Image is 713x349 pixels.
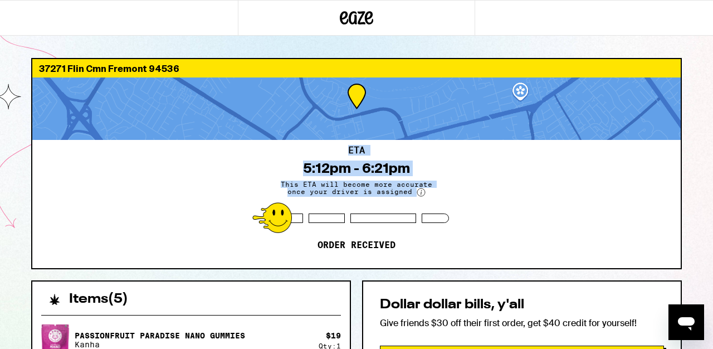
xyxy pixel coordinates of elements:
iframe: Button to launch messaging window [668,304,704,340]
p: Passionfruit Paradise Nano Gummies [75,331,245,340]
span: This ETA will become more accurate once your driver is assigned [273,181,440,197]
h2: Items ( 5 ) [69,293,128,306]
div: $ 19 [326,331,341,340]
h2: ETA [348,146,365,155]
h2: Dollar dollar bills, y'all [380,298,664,312]
div: 5:12pm - 6:21pm [303,161,410,176]
p: Give friends $30 off their first order, get $40 credit for yourself! [380,317,664,329]
p: Kanha [75,340,245,349]
p: Order received [318,240,395,251]
div: 37271 Flin Cmn Fremont 94536 [32,59,681,77]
